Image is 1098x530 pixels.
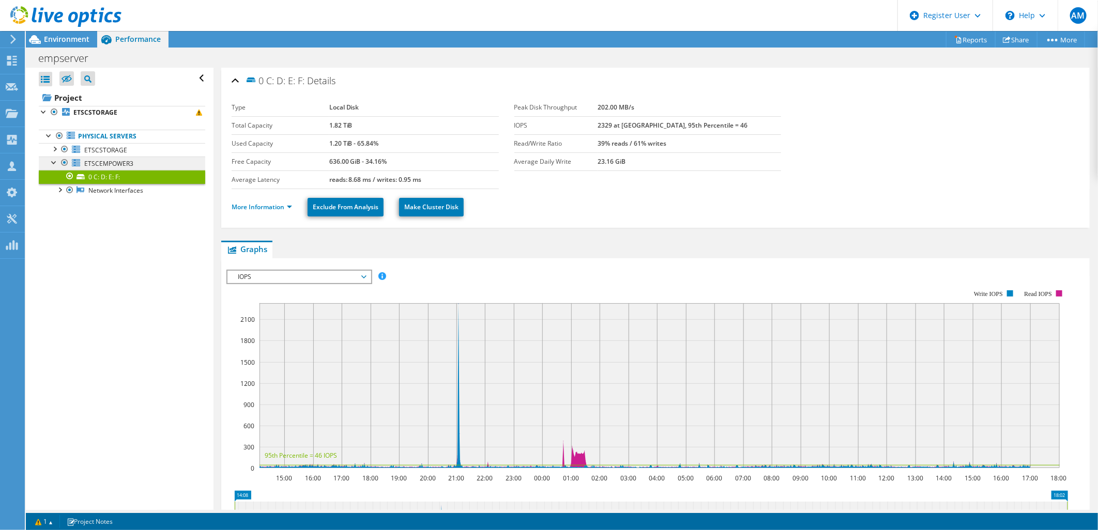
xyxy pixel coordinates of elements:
span: IOPS [233,271,365,283]
text: 600 [243,422,254,430]
text: 07:00 [735,474,751,482]
text: 95th Percentile = 46 IOPS [265,451,337,460]
h1: empserver [34,53,104,64]
text: 16:00 [993,474,1009,482]
span: Graphs [226,244,267,254]
a: Reports [946,32,996,48]
text: 300 [243,443,254,451]
text: 17:00 [1022,474,1038,482]
a: ETSCSTORAGE [39,143,205,157]
label: Average Daily Write [514,157,598,167]
label: Free Capacity [232,157,329,167]
span: Environment [44,34,89,44]
text: 02:00 [591,474,607,482]
text: 20:00 [420,474,436,482]
span: Details [307,74,335,87]
text: 15:00 [965,474,981,482]
a: Project [39,89,205,106]
label: Average Latency [232,175,329,185]
b: 2329 at [GEOGRAPHIC_DATA], 95th Percentile = 46 [598,121,748,130]
text: 1200 [240,379,255,388]
text: 06:00 [706,474,722,482]
text: Write IOPS [974,290,1003,298]
text: 00:00 [534,474,550,482]
text: 21:00 [448,474,464,482]
text: 23:00 [506,474,522,482]
text: 1800 [240,336,255,345]
span: Performance [115,34,161,44]
span: ETSCSTORAGE [84,146,127,154]
span: ETSCEMPOWER3 [84,159,133,168]
label: IOPS [514,120,598,131]
a: More [1037,32,1085,48]
text: Read IOPS [1024,290,1052,298]
a: More Information [232,202,292,211]
b: 1.82 TiB [329,121,353,130]
text: 1500 [240,358,255,367]
label: Read/Write Ratio [514,138,598,149]
b: 1.20 TiB - 65.84% [329,139,379,148]
a: ETSCEMPOWER3 [39,157,205,170]
text: 12:00 [878,474,894,482]
text: 11:00 [850,474,866,482]
a: Project Notes [59,515,120,528]
text: 04:00 [649,474,665,482]
text: 18:00 [1050,474,1066,482]
b: 23.16 GiB [598,157,626,166]
a: Share [995,32,1038,48]
b: ETSCSTORAGE [73,108,117,117]
text: 19:00 [391,474,407,482]
text: 09:00 [792,474,809,482]
text: 15:00 [276,474,292,482]
text: 16:00 [305,474,321,482]
text: 0 [251,464,254,473]
a: Physical Servers [39,130,205,143]
b: 636.00 GiB - 34.16% [329,157,387,166]
text: 03:00 [620,474,636,482]
a: Network Interfaces [39,184,205,197]
text: 01:00 [563,474,579,482]
svg: \n [1005,11,1015,20]
text: 900 [243,400,254,409]
span: AM [1070,7,1087,24]
text: 22:00 [477,474,493,482]
a: 1 [28,515,60,528]
label: Peak Disk Throughput [514,102,598,113]
label: Used Capacity [232,138,329,149]
b: Local Disk [329,103,359,112]
text: 08:00 [764,474,780,482]
b: 202.00 MB/s [598,103,634,112]
a: ETSCSTORAGE [39,106,205,119]
span: 0 C: D: E: F: [245,74,304,86]
text: 17:00 [333,474,349,482]
b: reads: 8.68 ms / writes: 0.95 ms [329,175,422,184]
label: Total Capacity [232,120,329,131]
text: 14:00 [936,474,952,482]
a: Exclude From Analysis [308,198,384,216]
a: Make Cluster Disk [399,198,464,216]
text: 18:00 [362,474,378,482]
text: 13:00 [907,474,923,482]
text: 2100 [240,315,255,324]
label: Type [232,102,329,113]
text: 10:00 [821,474,837,482]
text: 05:00 [678,474,694,482]
a: 0 C: D: E: F: [39,170,205,183]
b: 39% reads / 61% writes [598,139,666,148]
